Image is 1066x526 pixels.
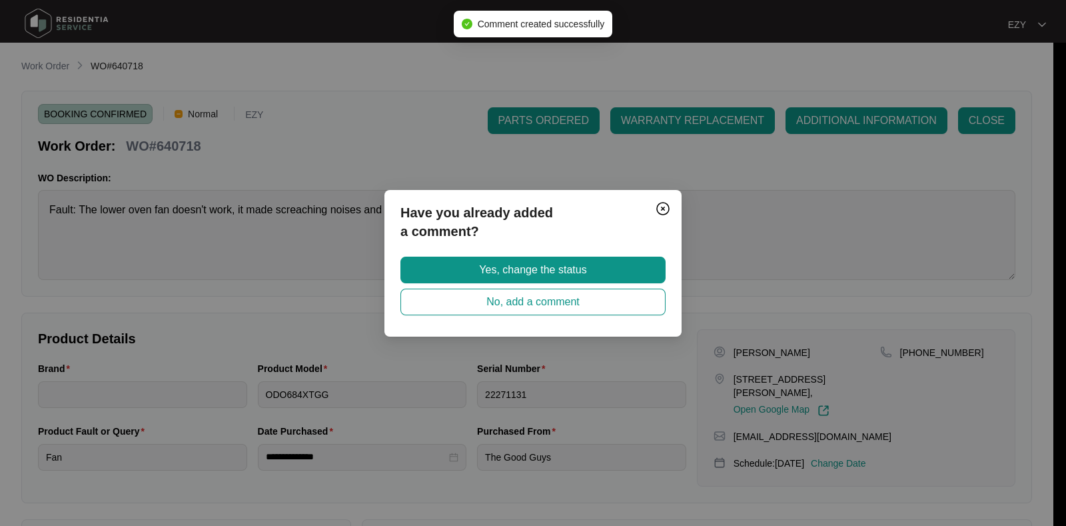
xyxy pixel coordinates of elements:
span: No, add a comment [486,294,580,310]
button: Yes, change the status [400,257,666,283]
p: a comment? [400,222,666,241]
button: Close [652,198,674,219]
img: closeCircle [655,201,671,217]
span: check-circle [462,19,472,29]
span: Comment created successfully [478,19,605,29]
button: No, add a comment [400,289,666,315]
p: Have you already added [400,203,666,222]
span: Yes, change the status [479,262,586,278]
